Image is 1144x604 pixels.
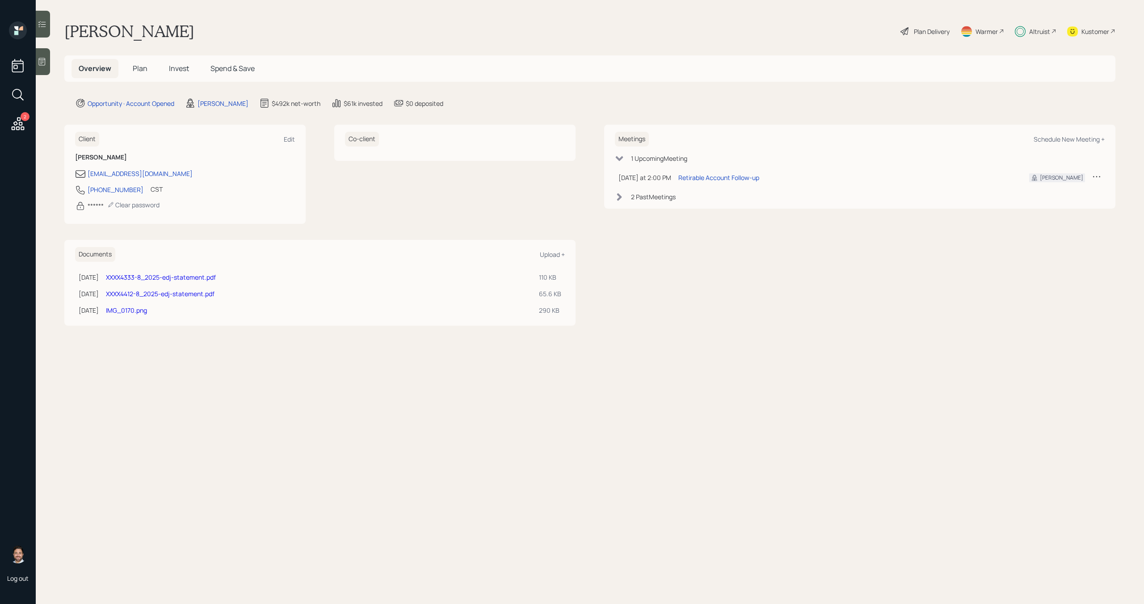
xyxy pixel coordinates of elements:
[272,99,320,108] div: $492k net-worth
[79,289,99,298] div: [DATE]
[618,173,671,182] div: [DATE] at 2:00 PM
[678,173,759,182] div: Retirable Account Follow-up
[210,63,255,73] span: Spend & Save
[75,154,295,161] h6: [PERSON_NAME]
[9,545,27,563] img: michael-russo-headshot.png
[79,273,99,282] div: [DATE]
[133,63,147,73] span: Plan
[106,273,216,281] a: XXXX4333-8_2025-edj-statement.pdf
[88,99,174,108] div: Opportunity · Account Opened
[976,27,998,36] div: Warmer
[539,289,561,298] div: 65.6 KB
[345,132,379,147] h6: Co-client
[1034,135,1105,143] div: Schedule New Meeting +
[344,99,383,108] div: $61k invested
[88,185,143,194] div: [PHONE_NUMBER]
[539,306,561,315] div: 290 KB
[88,169,193,178] div: [EMAIL_ADDRESS][DOMAIN_NAME]
[1081,27,1109,36] div: Kustomer
[64,21,194,41] h1: [PERSON_NAME]
[79,63,111,73] span: Overview
[79,306,99,315] div: [DATE]
[75,247,115,262] h6: Documents
[631,154,687,163] div: 1 Upcoming Meeting
[169,63,189,73] span: Invest
[198,99,248,108] div: [PERSON_NAME]
[615,132,649,147] h6: Meetings
[75,132,99,147] h6: Client
[540,250,565,259] div: Upload +
[7,574,29,583] div: Log out
[284,135,295,143] div: Edit
[914,27,950,36] div: Plan Delivery
[539,273,561,282] div: 110 KB
[151,185,163,194] div: CST
[1040,174,1083,182] div: [PERSON_NAME]
[406,99,443,108] div: $0 deposited
[21,112,29,121] div: 2
[1029,27,1050,36] div: Altruist
[106,306,147,315] a: IMG_0170.png
[631,192,676,201] div: 2 Past Meeting s
[106,289,214,298] a: XXXX4412-8_2025-edj-statement.pdf
[107,201,160,209] div: Clear password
